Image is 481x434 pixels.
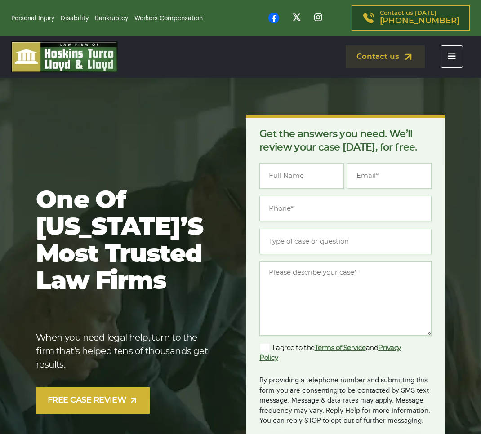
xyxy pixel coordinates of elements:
[259,196,432,221] input: Phone*
[259,343,417,363] label: I agree to the and
[129,396,138,405] img: arrow-up-right-light.svg
[346,45,425,68] a: Contact us
[36,187,217,295] h1: One of [US_STATE]’s most trusted law firms
[259,163,344,189] input: Full Name
[11,41,118,72] img: logo
[259,229,432,254] input: Type of case or question
[352,5,470,31] a: Contact us [DATE][PHONE_NUMBER]
[441,45,463,68] button: Toggle navigation
[61,15,89,22] a: Disability
[315,345,366,351] a: Terms of Service
[259,127,432,154] p: Get the answers you need. We’ll review your case [DATE], for free.
[36,387,150,414] a: FREE CASE REVIEW
[380,10,459,26] p: Contact us [DATE]
[11,15,54,22] a: Personal Injury
[134,15,203,22] a: Workers Compensation
[347,163,432,189] input: Email*
[36,331,217,372] p: When you need legal help, turn to the firm that’s helped tens of thousands get results.
[95,15,128,22] a: Bankruptcy
[380,17,459,26] span: [PHONE_NUMBER]
[259,370,432,426] div: By providing a telephone number and submitting this form you are consenting to be contacted by SM...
